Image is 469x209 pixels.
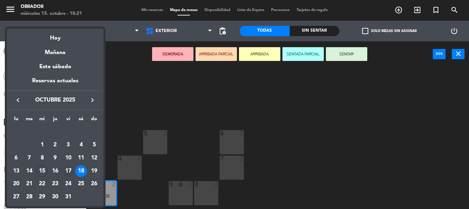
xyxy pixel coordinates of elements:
div: 26 [88,178,100,190]
td: 6 de octubre de 2025 [10,151,23,165]
td: 7 de octubre de 2025 [23,151,36,165]
div: 11 [75,152,87,164]
th: jueves [49,115,62,126]
td: 8 de octubre de 2025 [36,151,49,165]
td: 3 de octubre de 2025 [62,139,75,152]
td: 13 de octubre de 2025 [10,165,23,178]
i: keyboard_arrow_left [14,96,22,104]
td: 30 de octubre de 2025 [49,190,62,203]
div: 21 [23,178,35,190]
td: 12 de octubre de 2025 [88,151,101,165]
th: lunes [10,115,23,126]
div: 15 [36,165,48,177]
i: keyboard_arrow_right [88,96,97,104]
div: Reservas actuales [7,76,103,91]
div: 19 [88,165,100,177]
div: 23 [49,178,61,190]
div: 30 [49,191,61,203]
td: 4 de octubre de 2025 [75,139,88,152]
div: 14 [23,165,35,177]
div: 31 [62,191,74,203]
div: 22 [36,178,48,190]
td: 22 de octubre de 2025 [36,178,49,191]
td: 18 de octubre de 2025 [75,165,88,178]
div: 3 [62,139,74,151]
th: miércoles [36,115,49,126]
th: martes [23,115,36,126]
td: 1 de octubre de 2025 [36,139,49,152]
td: 9 de octubre de 2025 [49,151,62,165]
div: 29 [36,191,48,203]
div: 24 [62,178,74,190]
td: 17 de octubre de 2025 [62,165,75,178]
th: viernes [62,115,75,126]
div: Hoy [7,29,103,43]
td: 28 de octubre de 2025 [23,190,36,203]
td: 10 de octubre de 2025 [62,151,75,165]
button: keyboard_arrow_right [86,96,99,105]
td: 24 de octubre de 2025 [62,178,75,191]
div: 9 [49,152,61,164]
div: 7 [23,152,35,164]
div: 4 [75,139,87,151]
div: 2 [49,139,61,151]
th: sábado [75,115,88,126]
td: 16 de octubre de 2025 [49,165,62,178]
td: 27 de octubre de 2025 [10,190,23,203]
td: 20 de octubre de 2025 [10,178,23,191]
div: 18 [75,165,87,177]
span: octubre 2025 [24,96,86,105]
div: 10 [62,152,74,164]
div: Este sábado [7,57,103,76]
td: 26 de octubre de 2025 [88,178,101,191]
div: 28 [23,191,35,203]
td: 14 de octubre de 2025 [23,165,36,178]
td: 29 de octubre de 2025 [36,190,49,203]
td: 31 de octubre de 2025 [62,190,75,203]
div: 6 [10,152,22,164]
div: 13 [10,165,22,177]
td: OCT. [10,126,101,139]
div: Mañana [7,43,103,57]
div: 5 [88,139,100,151]
td: 2 de octubre de 2025 [49,139,62,152]
td: 19 de octubre de 2025 [88,165,101,178]
div: 16 [49,165,61,177]
div: 17 [62,165,74,177]
td: 11 de octubre de 2025 [75,151,88,165]
div: 1 [36,139,48,151]
button: keyboard_arrow_left [12,96,24,105]
div: 27 [10,191,22,203]
td: 25 de octubre de 2025 [75,178,88,191]
td: 23 de octubre de 2025 [49,178,62,191]
td: 5 de octubre de 2025 [88,139,101,152]
div: 20 [10,178,22,190]
div: 25 [75,178,87,190]
td: 15 de octubre de 2025 [36,165,49,178]
th: domingo [88,115,101,126]
div: 8 [36,152,48,164]
div: 12 [88,152,100,164]
td: 21 de octubre de 2025 [23,178,36,191]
